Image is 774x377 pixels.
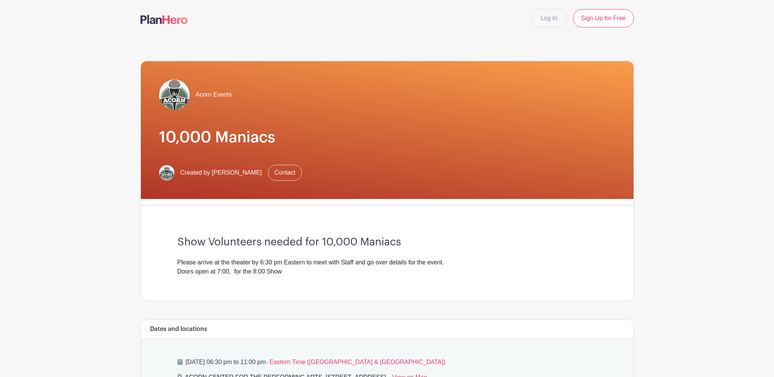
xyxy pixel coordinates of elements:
[180,168,262,177] span: Created by [PERSON_NAME]
[573,9,634,27] a: Sign Up for Free
[140,15,188,24] img: logo-507f7623f17ff9eddc593b1ce0a138ce2505c220e1c5a4e2b4648c50719b7d32.svg
[196,90,232,99] span: Acorn Events
[268,165,302,181] a: Contact
[266,359,445,365] span: - Eastern Time ([GEOGRAPHIC_DATA] & [GEOGRAPHIC_DATA])
[177,258,597,276] div: Please arrive at the theater by 6:30 pm Eastern to meet with Staff and go over details for the ev...
[159,80,190,110] img: Acorn%20Logo%20SMALL.jpg
[177,358,597,367] p: [DATE] 06:30 pm to 11:00 pm
[531,9,567,27] a: Log In
[159,165,174,180] img: Acorn%20Logo%20SMALL.jpg
[159,128,615,146] h1: 10,000 Maniacs
[150,326,207,333] h6: Dates and locations
[177,236,597,249] h3: Show Volunteers needed for 10,000 Maniacs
